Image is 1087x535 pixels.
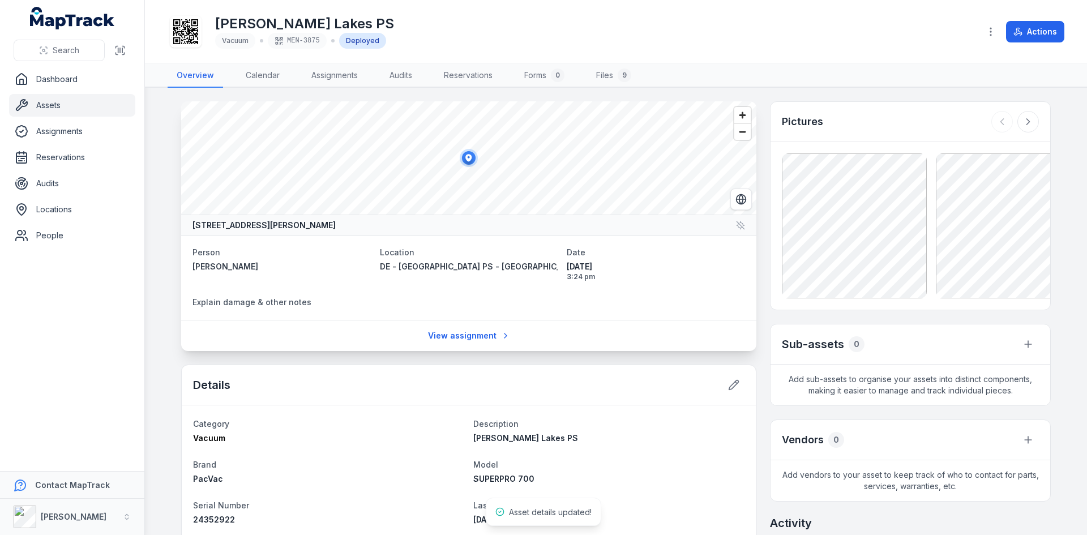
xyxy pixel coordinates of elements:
[587,64,640,88] a: Files9
[1006,21,1064,42] button: Actions
[237,64,289,88] a: Calendar
[515,64,574,88] a: Forms0
[192,297,311,307] span: Explain damage & other notes
[302,64,367,88] a: Assignments
[771,460,1050,501] span: Add vendors to your asset to keep track of who to contact for parts, services, warranties, etc.
[30,7,115,29] a: MapTrack
[421,325,517,346] a: View assignment
[734,123,751,140] button: Zoom out
[14,40,105,61] button: Search
[192,261,371,272] a: [PERSON_NAME]
[782,114,823,130] h3: Pictures
[215,15,394,33] h1: [PERSON_NAME] Lakes PS
[509,507,592,517] span: Asset details updated!
[567,261,745,272] span: [DATE]
[222,36,249,45] span: Vacuum
[193,460,216,469] span: Brand
[9,68,135,91] a: Dashboard
[193,377,230,393] h2: Details
[435,64,502,88] a: Reservations
[9,120,135,143] a: Assignments
[782,432,824,448] h3: Vendors
[551,69,564,82] div: 0
[35,480,110,490] strong: Contact MapTrack
[473,515,499,524] span: [DATE]
[9,94,135,117] a: Assets
[181,101,756,215] canvas: Map
[193,500,249,510] span: Serial Number
[193,433,225,443] span: Vacuum
[192,247,220,257] span: Person
[734,107,751,123] button: Zoom in
[567,261,745,281] time: 8/14/2025, 3:24:20 PM
[339,33,386,49] div: Deployed
[193,515,235,524] span: 24352922
[782,336,844,352] h2: Sub-assets
[9,224,135,247] a: People
[849,336,865,352] div: 0
[168,64,223,88] a: Overview
[9,198,135,221] a: Locations
[567,272,745,281] span: 3:24 pm
[193,419,229,429] span: Category
[380,262,619,271] span: DE - [GEOGRAPHIC_DATA] PS - [GEOGRAPHIC_DATA] - 89365
[473,515,499,524] time: 9/12/2025, 11:00:00 AM
[473,460,498,469] span: Model
[380,247,414,257] span: Location
[380,261,558,272] a: DE - [GEOGRAPHIC_DATA] PS - [GEOGRAPHIC_DATA] - 89365
[380,64,421,88] a: Audits
[770,515,812,531] h2: Activity
[473,474,534,483] span: SUPERPRO 700
[618,69,631,82] div: 9
[192,220,336,231] strong: [STREET_ADDRESS][PERSON_NAME]
[828,432,844,448] div: 0
[567,247,585,257] span: Date
[41,512,106,521] strong: [PERSON_NAME]
[268,33,327,49] div: MEN-3875
[473,500,557,510] span: Last Test & Tag Date
[473,433,578,443] span: [PERSON_NAME] Lakes PS
[473,419,519,429] span: Description
[53,45,79,56] span: Search
[771,365,1050,405] span: Add sub-assets to organise your assets into distinct components, making it easier to manage and t...
[730,189,752,210] button: Switch to Satellite View
[9,172,135,195] a: Audits
[9,146,135,169] a: Reservations
[193,474,223,483] span: PacVac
